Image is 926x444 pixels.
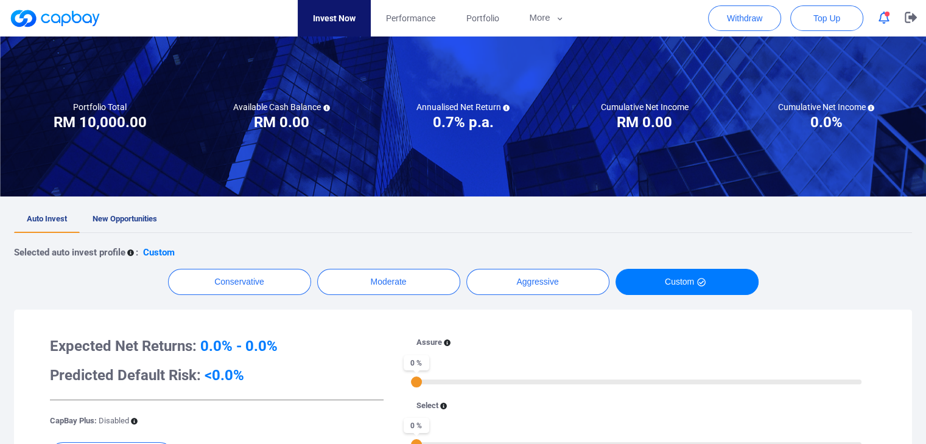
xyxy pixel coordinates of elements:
button: Conservative [168,269,311,295]
span: Performance [386,12,435,25]
h3: 0.7% p.a. [432,113,493,132]
p: : [136,245,138,260]
h5: Available Cash Balance [233,102,330,113]
button: Aggressive [466,269,609,295]
h3: RM 10,000.00 [54,113,147,132]
p: Selected auto invest profile [14,245,125,260]
h3: Predicted Default Risk: [50,366,384,385]
button: Moderate [317,269,460,295]
span: Top Up [813,12,840,24]
button: Custom [616,269,759,295]
p: Custom [143,245,175,260]
span: New Opportunities [93,214,157,223]
span: Disabled [99,416,129,425]
p: CapBay Plus: [50,415,129,428]
span: 0 % [404,355,429,370]
span: <0.0% [205,367,244,384]
h5: Cumulative Net Income [777,102,874,113]
button: Withdraw [708,5,781,31]
h5: Portfolio Total [73,102,127,113]
h3: Expected Net Returns: [50,336,384,356]
span: Portfolio [466,12,499,25]
h3: 0.0% [810,113,842,132]
h3: RM 0.00 [254,113,309,132]
button: Top Up [790,5,863,31]
h5: Annualised Net Return [416,102,510,113]
span: 0.0% - 0.0% [200,338,278,355]
h5: Cumulative Net Income [601,102,689,113]
p: Select [416,400,438,412]
h3: RM 0.00 [617,113,672,132]
span: Auto Invest [27,214,67,223]
p: Assure [416,336,442,349]
span: 0 % [404,418,429,433]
